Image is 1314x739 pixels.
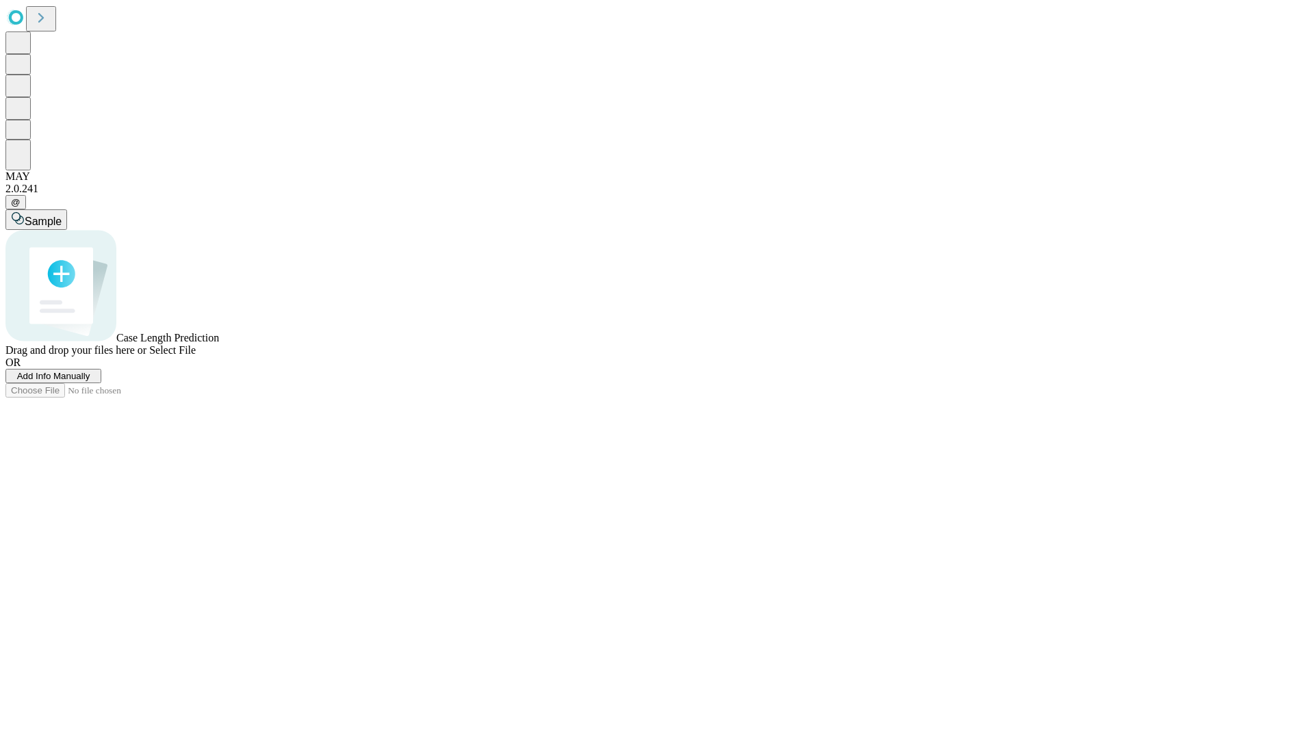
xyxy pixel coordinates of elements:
button: Sample [5,209,67,230]
span: Case Length Prediction [116,332,219,343]
span: Sample [25,216,62,227]
button: @ [5,195,26,209]
span: Drag and drop your files here or [5,344,146,356]
span: Select File [149,344,196,356]
span: OR [5,356,21,368]
span: @ [11,197,21,207]
div: 2.0.241 [5,183,1309,195]
button: Add Info Manually [5,369,101,383]
div: MAY [5,170,1309,183]
span: Add Info Manually [17,371,90,381]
